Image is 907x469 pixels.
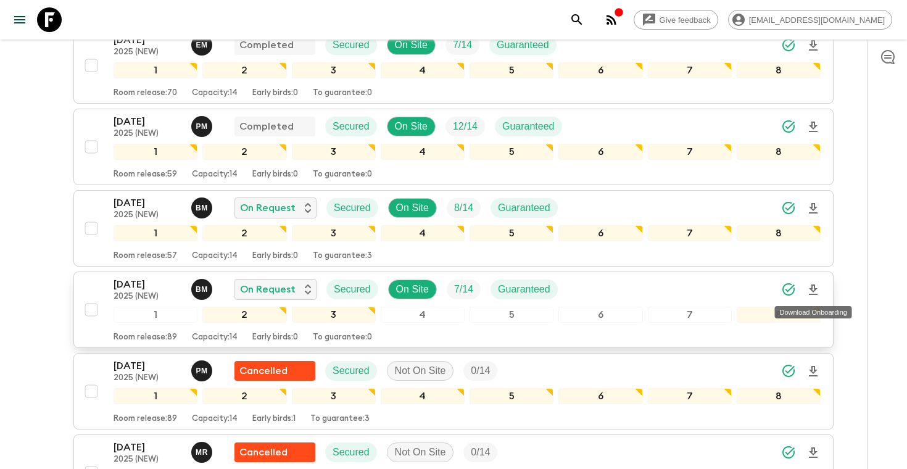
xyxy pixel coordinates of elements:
[252,251,298,261] p: Early birds: 0
[806,201,821,216] svg: Download Onboarding
[114,196,181,210] p: [DATE]
[648,388,732,404] div: 7
[114,88,177,98] p: Room release: 70
[196,447,208,457] p: M R
[395,363,446,378] p: Not On Site
[191,197,215,218] button: BM
[192,170,238,180] p: Capacity: 14
[445,35,479,55] div: Trip Fill
[333,38,370,52] p: Secured
[191,283,215,293] span: Bruno Melo
[737,307,821,323] div: 8
[806,446,821,460] svg: Download Onboarding
[387,117,436,136] div: On Site
[114,144,197,160] div: 1
[234,442,315,462] div: Flash Pack cancellation
[806,38,821,53] svg: Download Onboarding
[387,442,454,462] div: Not On Site
[114,307,197,323] div: 1
[114,210,181,220] p: 2025 (NEW)
[239,363,288,378] p: Cancelled
[453,119,478,134] p: 12 / 14
[192,333,238,342] p: Capacity: 14
[387,35,436,55] div: On Site
[7,7,32,32] button: menu
[333,119,370,134] p: Secured
[202,307,286,323] div: 2
[388,280,437,299] div: On Site
[498,282,550,297] p: Guaranteed
[252,414,296,424] p: Early birds: 1
[388,198,437,218] div: On Site
[447,280,481,299] div: Trip Fill
[463,442,497,462] div: Trip Fill
[191,446,215,455] span: Mario Rangel
[381,307,465,323] div: 4
[454,282,473,297] p: 7 / 14
[634,10,718,30] a: Give feedback
[737,62,821,78] div: 8
[381,144,465,160] div: 4
[333,445,370,460] p: Secured
[114,333,177,342] p: Room release: 89
[114,251,177,261] p: Room release: 57
[292,144,376,160] div: 3
[192,251,238,261] p: Capacity: 14
[497,38,549,52] p: Guaranteed
[73,190,834,267] button: [DATE]2025 (NEW)Bruno MeloOn RequestSecuredOn SiteTrip FillGuaranteed12345678Room release:57Capac...
[470,144,553,160] div: 5
[558,307,642,323] div: 6
[202,144,286,160] div: 2
[114,277,181,292] p: [DATE]
[453,38,472,52] p: 7 / 14
[191,279,215,300] button: BM
[470,62,553,78] div: 5
[326,198,378,218] div: Secured
[73,109,834,185] button: [DATE]2025 (NEW)Paula MedeirosCompletedSecuredOn SiteTrip FillGuaranteed12345678Room release:59Ca...
[470,307,553,323] div: 5
[387,361,454,381] div: Not On Site
[445,117,485,136] div: Trip Fill
[202,62,286,78] div: 2
[73,272,834,348] button: [DATE]2025 (NEW)Bruno MeloOn RequestSecuredOn SiteTrip FillGuaranteed12345678Room release:89Capac...
[114,170,177,180] p: Room release: 59
[191,38,215,48] span: Eduardo Miranda
[781,282,796,297] svg: Synced Successfully
[781,201,796,215] svg: Synced Successfully
[381,62,465,78] div: 4
[781,119,796,134] svg: Synced Successfully
[191,360,215,381] button: PM
[502,119,555,134] p: Guaranteed
[292,225,376,241] div: 3
[325,35,377,55] div: Secured
[447,198,481,218] div: Trip Fill
[73,27,834,104] button: [DATE]2025 (NEW)Eduardo MirandaCompletedSecuredOn SiteTrip FillGuaranteed12345678Room release:70C...
[292,62,376,78] div: 3
[381,225,465,241] div: 4
[313,251,372,261] p: To guarantee: 3
[114,62,197,78] div: 1
[313,170,372,180] p: To guarantee: 0
[737,225,821,241] div: 8
[558,62,642,78] div: 6
[395,119,428,134] p: On Site
[806,120,821,135] svg: Download Onboarding
[234,361,315,381] div: Flash Pack cancellation
[653,15,718,25] span: Give feedback
[806,283,821,297] svg: Download Onboarding
[471,363,490,378] p: 0 / 14
[239,38,294,52] p: Completed
[454,201,473,215] p: 8 / 14
[326,280,378,299] div: Secured
[196,203,208,213] p: B M
[191,442,215,463] button: MR
[313,333,372,342] p: To guarantee: 0
[310,414,370,424] p: To guarantee: 3
[471,445,490,460] p: 0 / 14
[239,119,294,134] p: Completed
[313,88,372,98] p: To guarantee: 0
[737,388,821,404] div: 8
[806,364,821,379] svg: Download Onboarding
[781,445,796,460] svg: Synced Successfully
[470,388,553,404] div: 5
